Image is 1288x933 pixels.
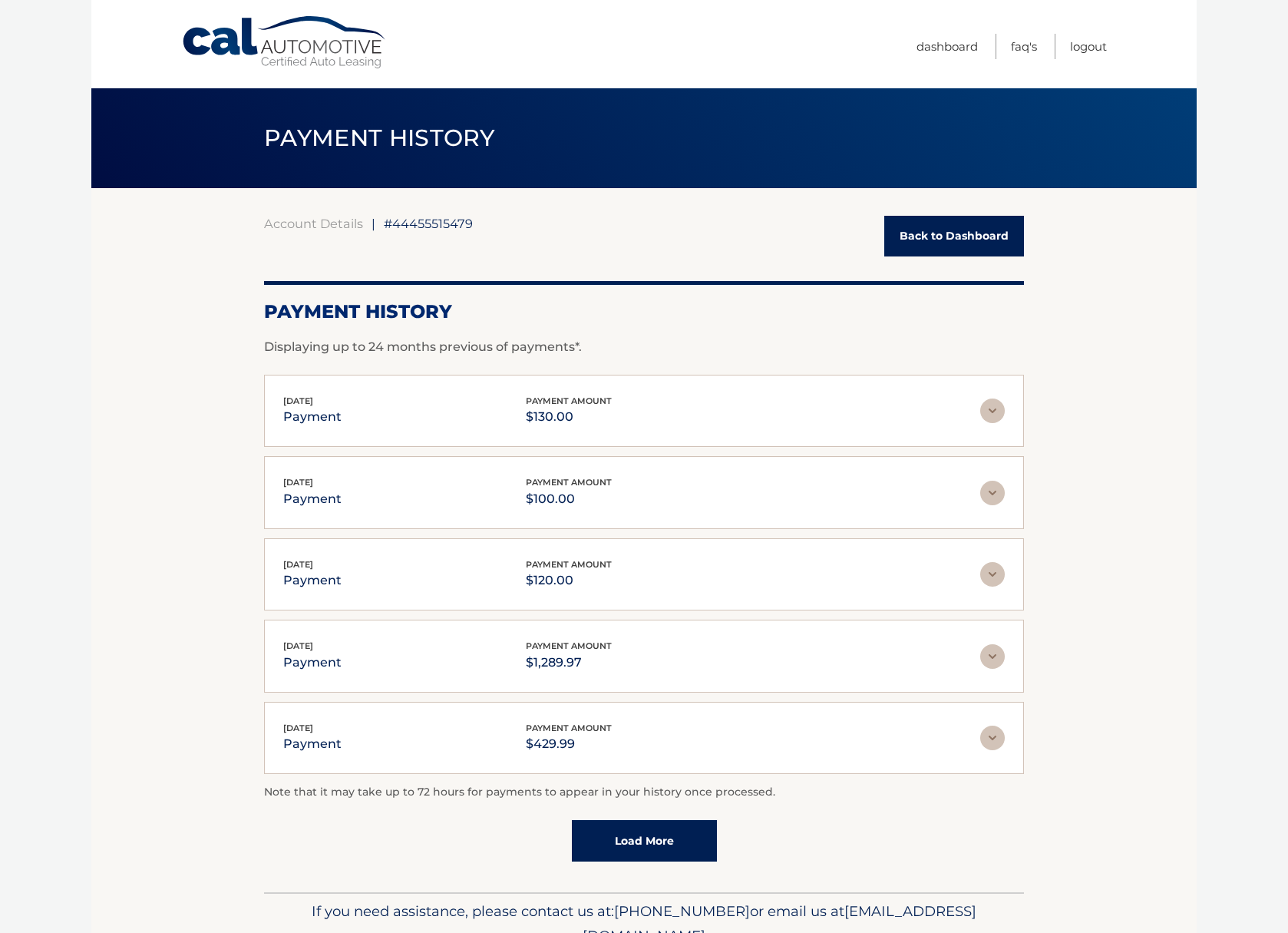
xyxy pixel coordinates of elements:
p: Displaying up to 24 months previous of payments*. [264,338,1024,356]
span: payment amount [526,559,612,570]
p: $120.00 [526,570,612,591]
span: payment amount [526,477,612,488]
p: payment [283,570,342,591]
span: [DATE] [283,640,313,651]
span: [PHONE_NUMBER] [614,902,750,920]
a: FAQ's [1011,34,1037,59]
a: Back to Dashboard [884,216,1024,256]
img: accordion-rest.svg [980,726,1005,750]
a: Account Details [264,216,363,231]
img: accordion-rest.svg [980,644,1005,669]
p: payment [283,488,342,510]
a: Cal Automotive [181,15,388,70]
span: payment amount [526,723,612,733]
span: [DATE] [283,559,313,570]
span: | [372,216,375,231]
p: payment [283,406,342,428]
span: payment amount [526,640,612,651]
span: [DATE] [283,477,313,488]
p: Note that it may take up to 72 hours for payments to appear in your history once processed. [264,783,1024,802]
img: accordion-rest.svg [980,562,1005,587]
img: accordion-rest.svg [980,481,1005,505]
p: $130.00 [526,406,612,428]
span: [DATE] [283,395,313,406]
p: $100.00 [526,488,612,510]
p: payment [283,733,342,755]
a: Load More [572,820,717,862]
span: #44455515479 [384,216,473,231]
h2: Payment History [264,300,1024,323]
span: payment amount [526,395,612,406]
a: Logout [1070,34,1107,59]
img: accordion-rest.svg [980,399,1005,423]
p: $429.99 [526,733,612,755]
p: payment [283,652,342,673]
p: $1,289.97 [526,652,612,673]
span: PAYMENT HISTORY [264,124,495,152]
a: Dashboard [916,34,978,59]
span: [DATE] [283,723,313,733]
